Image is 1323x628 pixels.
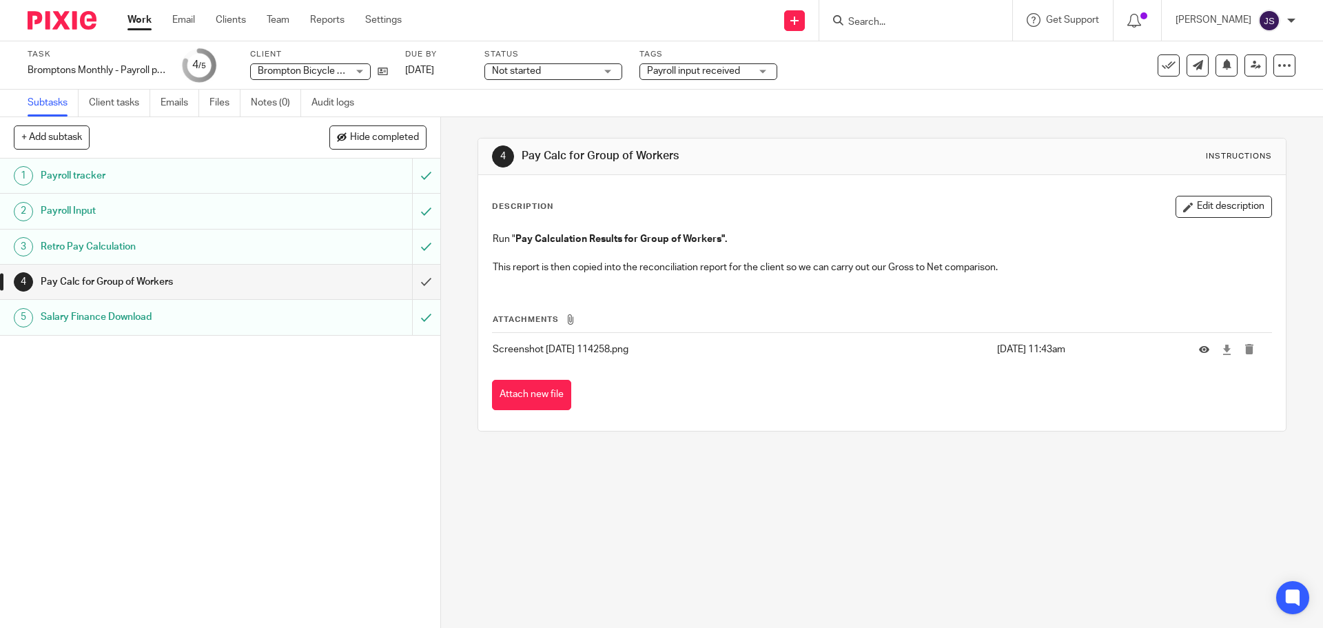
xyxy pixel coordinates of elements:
[209,90,240,117] a: Files
[41,165,279,186] h1: Payroll tracker
[522,149,912,163] h1: Pay Calc for Group of Workers
[493,261,1271,274] p: This report is then copied into the reconciliation report for the client so we can carry out our ...
[492,201,553,212] p: Description
[405,49,467,60] label: Due by
[1176,13,1251,27] p: [PERSON_NAME]
[405,65,434,75] span: [DATE]
[28,11,96,30] img: Pixie
[14,202,33,221] div: 2
[172,13,195,27] a: Email
[1176,196,1272,218] button: Edit description
[41,201,279,221] h1: Payroll Input
[847,17,971,29] input: Search
[14,308,33,327] div: 5
[484,49,622,60] label: Status
[216,13,246,27] a: Clients
[1206,151,1272,162] div: Instructions
[492,380,571,411] button: Attach new file
[515,234,727,244] strong: Pay Calculation Results for Group of Workers".
[365,13,402,27] a: Settings
[647,66,740,76] span: Payroll input received
[267,13,289,27] a: Team
[311,90,365,117] a: Audit logs
[14,237,33,256] div: 3
[1222,343,1232,356] a: Download
[161,90,199,117] a: Emails
[493,232,1271,246] p: Run "
[192,57,206,73] div: 4
[14,125,90,149] button: + Add subtask
[14,166,33,185] div: 1
[41,307,279,327] h1: Salary Finance Download
[28,90,79,117] a: Subtasks
[258,66,369,76] span: Brompton Bicycle Limited
[198,62,206,70] small: /5
[493,343,989,356] p: Screenshot [DATE] 114258.png
[1046,15,1099,25] span: Get Support
[127,13,152,27] a: Work
[997,343,1178,356] p: [DATE] 11:43am
[41,272,279,292] h1: Pay Calc for Group of Workers
[492,145,514,168] div: 4
[492,66,541,76] span: Not started
[41,236,279,257] h1: Retro Pay Calculation
[89,90,150,117] a: Client tasks
[28,63,165,77] div: Bromptons Monthly - Payroll processing
[1258,10,1280,32] img: svg%3E
[493,316,559,323] span: Attachments
[329,125,427,149] button: Hide completed
[28,49,165,60] label: Task
[251,90,301,117] a: Notes (0)
[310,13,345,27] a: Reports
[250,49,388,60] label: Client
[14,272,33,292] div: 4
[639,49,777,60] label: Tags
[350,132,419,143] span: Hide completed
